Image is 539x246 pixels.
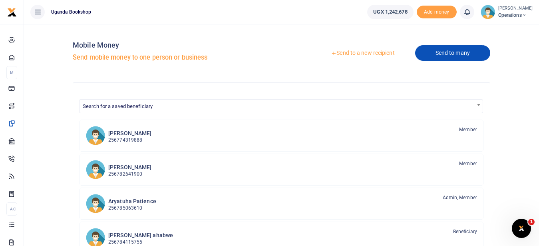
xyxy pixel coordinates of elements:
a: AP Aryatuha Patience 256785063610 Admin, Member [80,188,483,220]
a: UGX 1,242,678 [367,5,413,19]
p: 256784115755 [108,238,173,246]
a: logo-small logo-large logo-large [7,9,17,15]
p: 256785063610 [108,204,156,212]
p: 256782641900 [108,170,151,178]
img: BN [86,160,105,179]
h4: Mobile Money [73,41,278,50]
span: Search for a saved beneficiary [83,103,153,109]
a: BN [PERSON_NAME] 256782641900 Member [80,154,483,186]
small: [PERSON_NAME] [498,5,533,12]
span: 1 [528,219,535,225]
iframe: Intercom live chat [512,219,531,238]
span: Search for a saved beneficiary [79,99,483,113]
span: Beneficiary [453,228,477,235]
span: Uganda bookshop [48,8,95,16]
span: UGX 1,242,678 [373,8,407,16]
a: profile-user [PERSON_NAME] Operations [481,5,533,19]
span: Member [459,160,477,167]
li: Toup your wallet [417,6,457,19]
h5: Send mobile money to one person or business [73,54,278,62]
img: PK [86,126,105,145]
a: Send to many [415,45,490,61]
span: Search for a saved beneficiary [80,100,483,112]
img: AP [86,194,105,213]
h6: [PERSON_NAME] ahabwe [108,232,173,239]
span: Admin, Member [443,194,477,201]
h6: Aryatuha Patience [108,198,156,205]
span: Add money [417,6,457,19]
span: Member [459,126,477,133]
a: Send to a new recipient [310,46,415,60]
span: Operations [498,12,533,19]
p: 256774319888 [108,136,151,144]
img: profile-user [481,5,495,19]
h6: [PERSON_NAME] [108,130,151,137]
a: Add money [417,8,457,14]
li: Wallet ballance [364,5,416,19]
li: Ac [6,202,17,216]
img: logo-small [7,8,17,17]
li: M [6,66,17,79]
a: PK [PERSON_NAME] 256774319888 Member [80,120,483,152]
h6: [PERSON_NAME] [108,164,151,171]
